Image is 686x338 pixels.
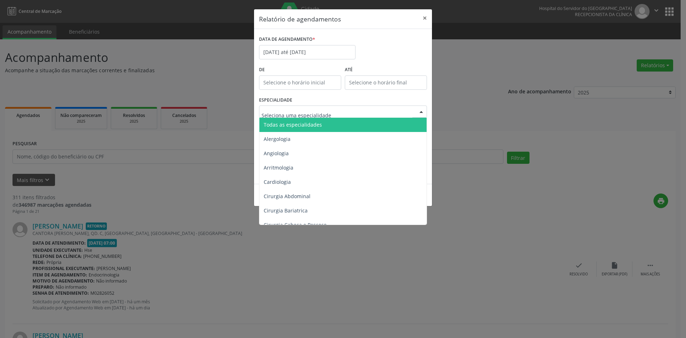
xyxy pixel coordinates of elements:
[264,221,327,228] span: Cirurgia Cabeça e Pescoço
[259,14,341,24] h5: Relatório de agendamentos
[259,45,356,59] input: Selecione uma data ou intervalo
[264,164,293,171] span: Arritmologia
[418,9,432,27] button: Close
[264,207,308,214] span: Cirurgia Bariatrica
[259,64,341,75] label: De
[264,193,310,200] span: Cirurgia Abdominal
[345,75,427,90] input: Selecione o horário final
[262,108,412,122] input: Seleciona uma especialidade
[264,150,289,157] span: Angiologia
[264,121,322,128] span: Todas as especialidades
[259,95,292,106] label: ESPECIALIDADE
[259,75,341,90] input: Selecione o horário inicial
[345,64,427,75] label: ATÉ
[259,34,315,45] label: DATA DE AGENDAMENTO
[264,136,290,142] span: Alergologia
[264,178,291,185] span: Cardiologia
